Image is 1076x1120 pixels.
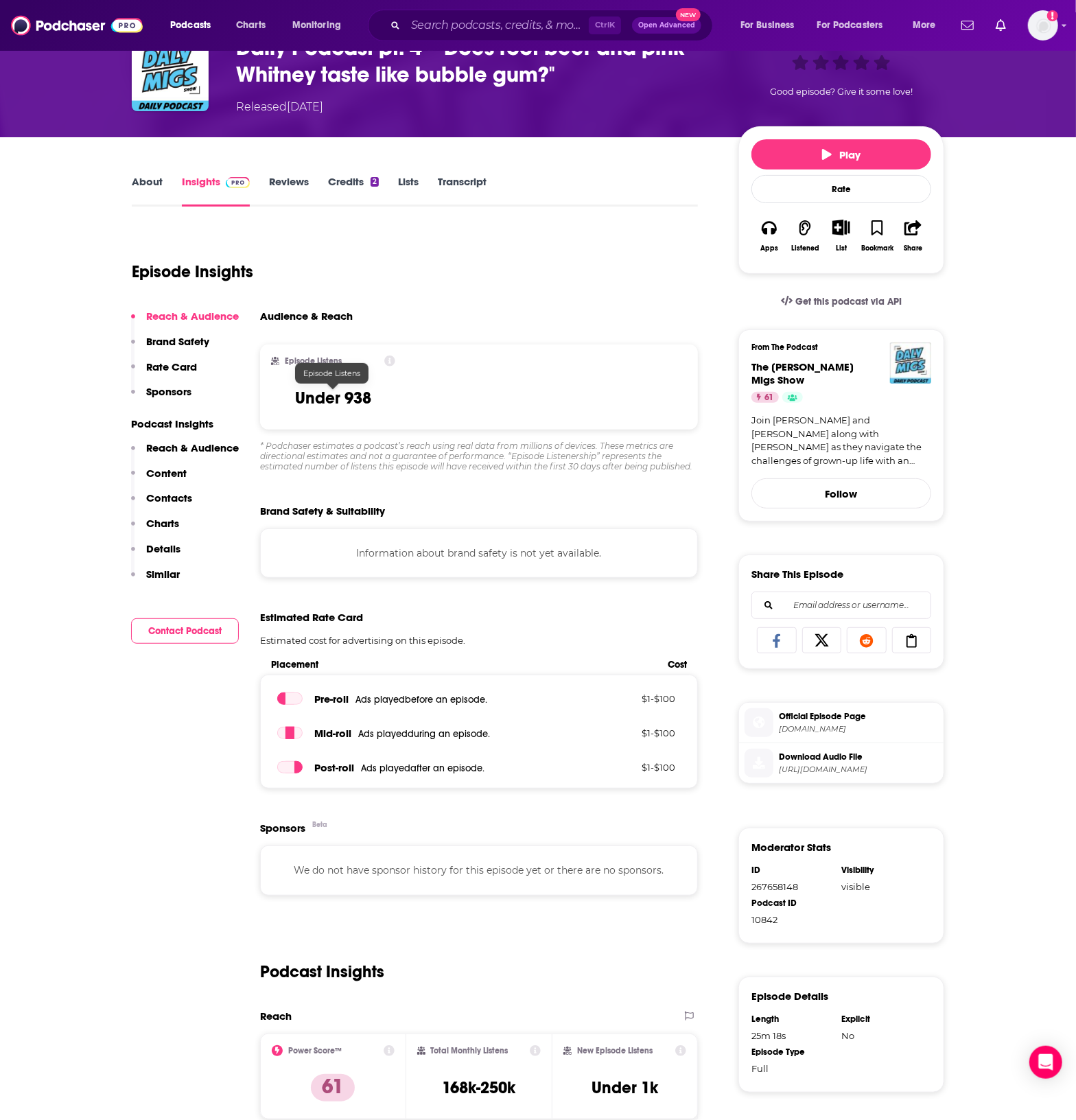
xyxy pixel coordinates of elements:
[260,310,353,323] h3: Audience & Reach
[890,342,931,384] img: The Daly Migs Show
[236,99,323,115] div: Released [DATE]
[314,727,351,740] span: Mid -roll
[11,12,143,38] a: Podchaser - Follow, Share and Rate Podcasts
[260,441,698,471] div: * Podchaser estimates a podcast’s reach using real data from millions of devices. These metrics a...
[841,1014,922,1025] div: Explicit
[770,86,913,97] span: Good episode? Give it some love!
[146,517,179,530] p: Charts
[751,175,931,203] div: Rate
[859,211,895,261] button: Bookmark
[131,618,239,644] button: Contact Podcast
[751,414,931,467] a: Join [PERSON_NAME] and [PERSON_NAME] along with [PERSON_NAME] as they navigate the challenges of ...
[358,728,490,740] span: Ads played during an episode .
[131,441,239,467] button: Reach & Audience
[764,391,773,405] span: 61
[751,360,854,386] span: The [PERSON_NAME] Migs Show
[676,8,701,21] span: New
[751,1014,832,1025] div: Length
[956,14,979,37] a: Show notifications dropdown
[288,1046,342,1055] h2: Power Score™
[760,244,778,253] div: Apps
[146,441,239,454] p: Reach & Audience
[260,635,698,646] p: Estimated cost for advertising on this episode.
[827,220,855,235] button: Show More Button
[311,1074,355,1101] p: 61
[779,724,938,734] span: player.amperwavepodcasting.com
[260,528,698,578] div: Information about brand safety is not yet available.
[1047,10,1058,21] svg: Add a profile image
[170,16,211,35] span: Podcasts
[745,749,938,778] a: Download Audio File[URL][DOMAIN_NAME]
[314,761,354,774] span: Post -roll
[431,1046,508,1055] h2: Total Monthly Listens
[269,175,309,207] a: Reviews
[371,177,379,187] div: 2
[770,285,913,318] a: Get this podcast via API
[283,14,359,36] button: open menu
[896,211,931,261] button: Share
[131,542,180,568] button: Details
[361,762,484,774] span: Ads played after an episode .
[1028,10,1058,40] button: Show profile menu
[438,175,487,207] a: Transcript
[751,898,832,909] div: Podcast ID
[292,16,341,35] span: Monitoring
[802,627,842,653] a: Share on X/Twitter
[841,881,922,892] div: visible
[131,310,239,335] button: Reach & Audience
[442,1077,515,1098] h3: 168k-250k
[131,335,209,360] button: Brand Safety
[751,1030,832,1041] div: 25m 18s
[763,592,920,618] input: Email address or username...
[751,841,831,854] h3: Moderator Stats
[779,751,938,763] span: Download Audio File
[668,659,687,670] span: Cost
[260,821,305,835] h2: Sponsors
[277,863,681,878] p: We do not have sponsor history for this episode yet or there are no sponsors.
[638,22,695,29] span: Open Advanced
[751,1063,832,1074] div: Full
[586,727,675,738] p: $ 1 - $ 100
[751,211,787,261] button: Apps
[903,14,953,36] button: open menu
[355,694,487,705] span: Ads played before an episode .
[271,659,656,670] span: Placement
[577,1046,653,1055] h2: New Episode Listens
[226,177,250,188] img: Podchaser Pro
[295,388,371,408] h3: Under 938
[751,990,828,1003] h3: Episode Details
[146,335,209,348] p: Brand Safety
[586,693,675,704] p: $ 1 - $ 100
[847,627,887,653] a: Share on Reddit
[131,385,191,410] button: Sponsors
[146,568,180,581] p: Similar
[589,16,621,34] span: Ctrl K
[795,296,902,307] span: Get this podcast via API
[757,627,797,653] a: Share on Facebook
[312,820,327,829] div: Beta
[592,1077,658,1098] h3: Under 1k
[132,175,163,207] a: About
[132,261,253,282] h1: Episode Insights
[260,961,384,982] h2: Podcast Insights
[285,356,342,366] h2: Episode Listens
[146,467,187,480] p: Content
[751,139,931,170] button: Play
[751,392,779,403] a: 61
[236,34,716,88] h3: Daily Podcast pt. 4 - "Does root beer and pink Whitney taste like bubble gum?"
[1028,10,1058,40] img: User Profile
[131,491,192,517] button: Contacts
[990,14,1011,37] a: Show notifications dropdown
[751,1047,832,1058] div: Episode Type
[131,467,187,492] button: Content
[817,16,883,35] span: For Podcasters
[751,865,832,876] div: ID
[381,10,726,41] div: Search podcasts, credits, & more...
[779,765,938,775] span: https://serve.castfire.com/audio/7739073/7739073_2025-10-01-173313.128.mp3?rssID=4263
[132,34,209,111] img: Daily Podcast pt. 4 - "Does root beer and pink Whitney taste like bubble gum?"
[751,478,931,509] button: Follow
[904,244,922,253] div: Share
[586,762,675,773] p: $ 1 - $ 100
